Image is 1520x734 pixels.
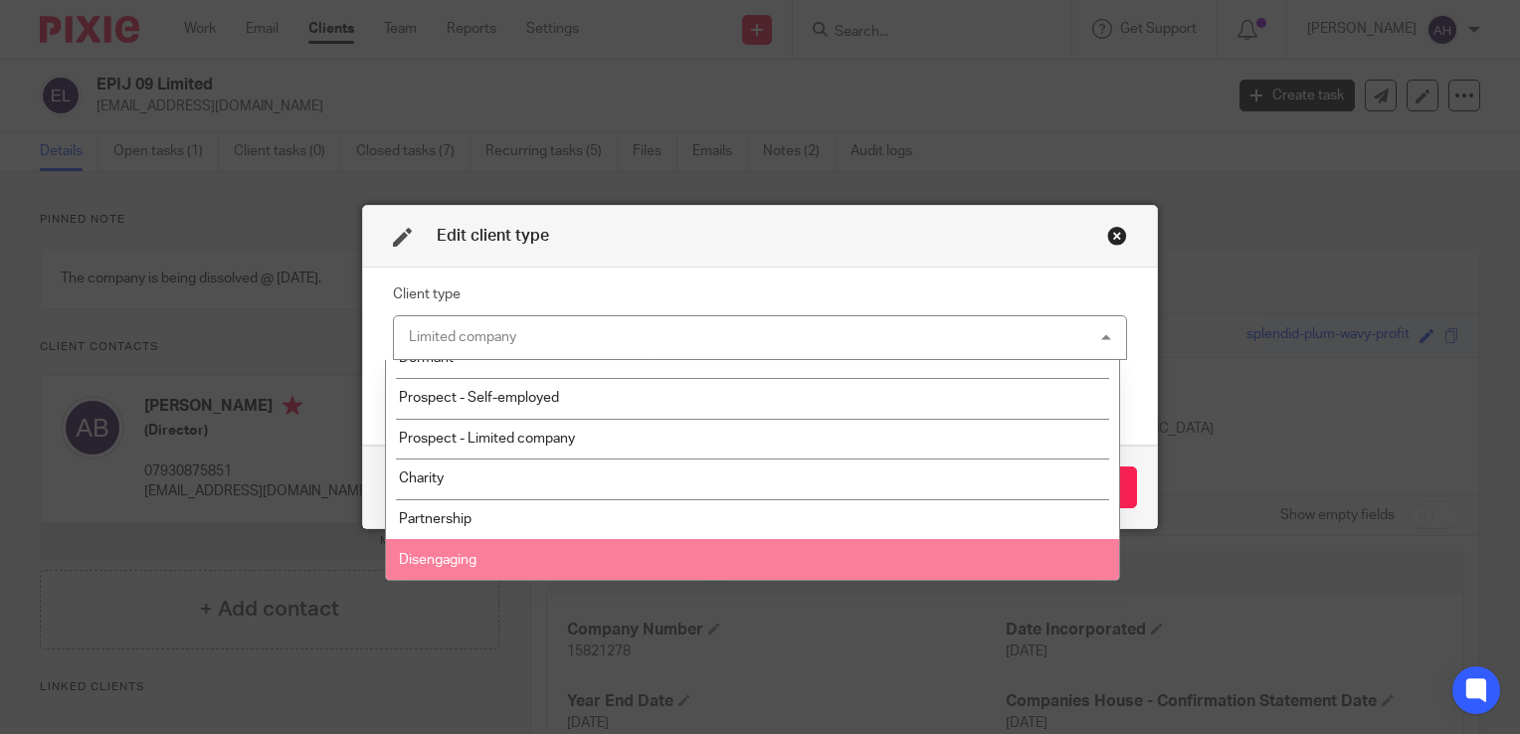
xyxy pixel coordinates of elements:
[1107,226,1127,246] div: Close this dialog window
[399,512,472,526] span: Partnership
[399,471,444,485] span: Charity
[399,391,559,405] span: Prospect - Self-employed
[399,351,454,365] span: Dormant
[437,228,549,244] span: Edit client type
[399,432,575,446] span: Prospect - Limited company
[393,284,461,304] label: Client type
[409,330,516,344] div: Limited company
[399,553,476,567] span: Disengaging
